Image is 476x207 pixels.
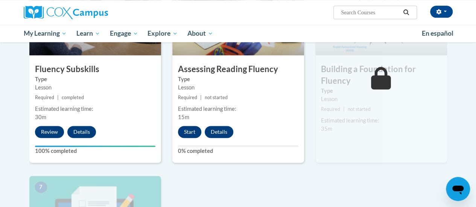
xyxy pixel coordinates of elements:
[24,6,159,19] a: Cox Campus
[76,29,100,38] span: Learn
[417,26,458,41] a: En español
[18,25,458,42] div: Main menu
[35,181,47,193] span: 7
[178,83,298,92] div: Lesson
[35,147,155,155] label: 100% completed
[446,177,470,201] iframe: Button to launch messaging window
[315,63,447,87] h3: Building a Foundation for Fluency
[35,95,54,100] span: Required
[23,29,67,38] span: My Learning
[178,147,298,155] label: 0% completed
[35,145,155,147] div: Your progress
[35,75,155,83] label: Type
[71,25,105,42] a: Learn
[67,126,96,138] button: Details
[35,126,64,138] button: Review
[105,25,143,42] a: Engage
[148,29,178,38] span: Explore
[321,87,441,95] label: Type
[29,63,161,75] h3: Fluency Subskills
[430,6,453,18] button: Account Settings
[205,126,233,138] button: Details
[178,105,298,113] div: Estimated learning time:
[19,25,72,42] a: My Learning
[35,105,155,113] div: Estimated learning time:
[35,114,46,120] span: 30m
[343,106,345,112] span: |
[35,83,155,92] div: Lesson
[178,95,197,100] span: Required
[205,95,228,100] span: not started
[321,125,332,132] span: 35m
[24,6,108,19] img: Cox Campus
[348,106,371,112] span: not started
[143,25,182,42] a: Explore
[321,116,441,125] div: Estimated learning time:
[182,25,218,42] a: About
[400,8,412,17] button: Search
[178,126,201,138] button: Start
[178,75,298,83] label: Type
[110,29,138,38] span: Engage
[187,29,213,38] span: About
[172,63,304,75] h3: Assessing Reading Fluency
[422,29,453,37] span: En español
[200,95,202,100] span: |
[321,106,340,112] span: Required
[321,95,441,103] div: Lesson
[178,114,189,120] span: 15m
[57,95,59,100] span: |
[62,95,84,100] span: completed
[340,8,400,17] input: Search Courses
